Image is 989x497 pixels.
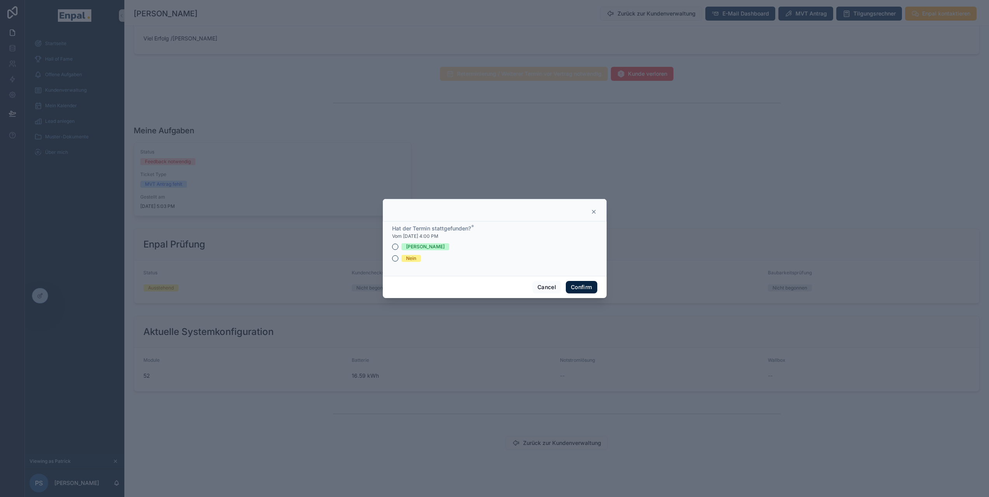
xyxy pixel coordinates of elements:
span: Hat der Termin stattgefunden? [392,225,471,232]
button: Cancel [532,281,561,293]
button: Confirm [566,281,597,293]
span: Vom [DATE] 4:00 PM [392,233,438,239]
div: [PERSON_NAME] [406,243,445,250]
div: Nein [406,255,416,262]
